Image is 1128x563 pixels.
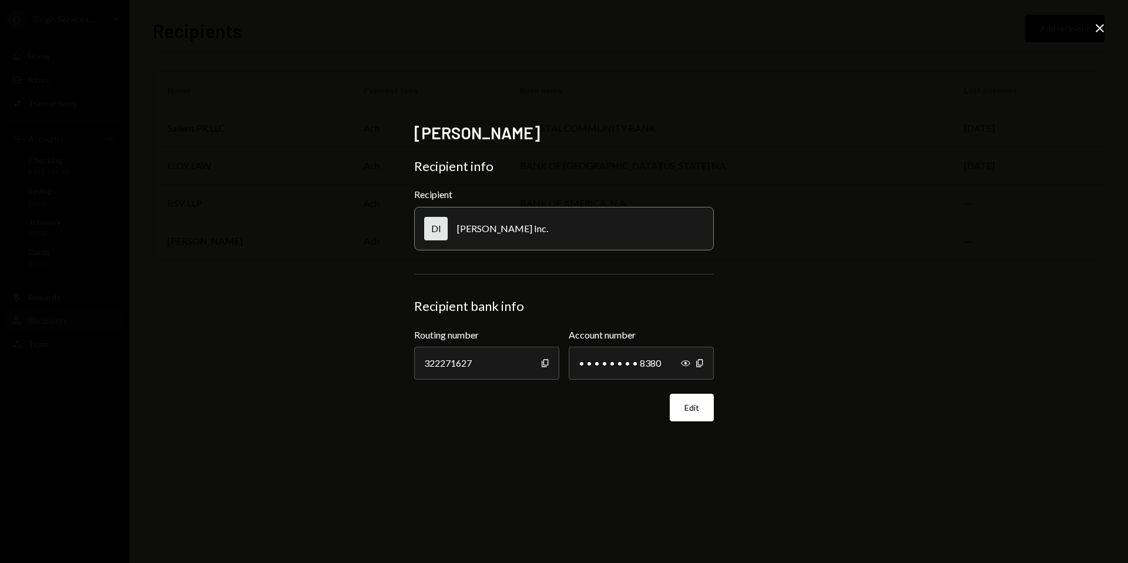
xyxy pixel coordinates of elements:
h2: [PERSON_NAME] [414,122,714,145]
div: 322271627 [414,347,559,380]
div: Recipient [414,189,714,200]
label: Routing number [414,328,559,342]
div: DI [424,217,448,240]
div: • • • • • • • • 8380 [569,347,714,380]
div: Recipient bank info [414,298,714,314]
label: Account number [569,328,714,342]
div: [PERSON_NAME] Inc. [457,223,548,234]
div: Recipient info [414,158,714,175]
button: Edit [670,394,714,421]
